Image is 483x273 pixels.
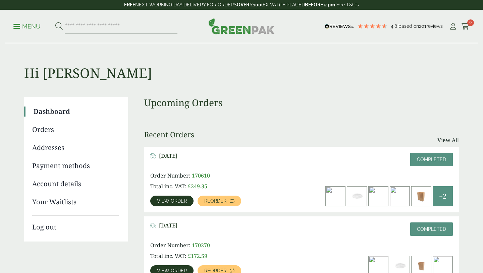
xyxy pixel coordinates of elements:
[369,187,388,206] img: No-3-Deli-Box-with-Pasta-Pesto-Chicken-Salad-300x225.jpg
[13,22,41,29] a: Menu
[34,107,119,117] a: Dashboard
[437,136,459,144] a: View All
[461,21,470,31] a: 0
[150,242,191,249] span: Order Number:
[150,196,194,206] a: View order
[461,23,470,30] i: Cart
[32,197,119,207] a: Your Waitlists
[144,97,459,109] h3: Upcoming Orders
[32,125,119,135] a: Orders
[467,19,474,26] span: 0
[449,23,457,30] i: My Account
[417,226,446,232] span: Completed
[419,23,426,29] span: 201
[336,2,359,7] a: See T&C's
[237,2,261,7] strong: OVER £100
[32,161,119,171] a: Payment methods
[144,130,194,139] h3: Recent Orders
[159,222,177,229] span: [DATE]
[157,199,187,203] span: View order
[32,143,119,153] a: Addresses
[159,153,177,159] span: [DATE]
[347,187,367,206] img: 7oz-PP-Lid-300x208.jpg
[204,199,226,203] span: Reorder
[150,252,186,260] span: Total inc. VAT:
[13,22,41,30] p: Menu
[124,2,135,7] strong: FREE
[412,187,431,206] img: 3330043-Extra-Large-Kraft-Grab-Bag-V1-300x200.jpg
[390,187,410,206] img: dsc_6880a_1_3-300x200.jpg
[208,18,275,34] img: GreenPak Supplies
[24,44,459,81] h1: Hi [PERSON_NAME]
[188,252,191,260] span: £
[357,23,387,29] div: 4.79 Stars
[305,2,335,7] strong: BEFORE 2 pm
[150,183,186,190] span: Total inc. VAT:
[204,268,226,273] span: Reorder
[150,172,191,179] span: Order Number:
[157,268,187,273] span: View order
[326,187,345,206] img: Kraft-7oz-with-Ice-Cream-300x200.jpg
[192,242,210,249] span: 170270
[188,252,207,260] bdi: 172.59
[417,157,446,162] span: Completed
[439,191,446,201] span: +2
[391,23,398,29] span: 4.8
[426,23,443,29] span: reviews
[32,179,119,189] a: Account details
[188,183,207,190] bdi: 249.35
[398,23,419,29] span: Based on
[188,183,191,190] span: £
[192,172,210,179] span: 170610
[198,196,241,206] a: Reorder
[32,215,119,232] a: Log out
[325,24,354,29] img: REVIEWS.io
